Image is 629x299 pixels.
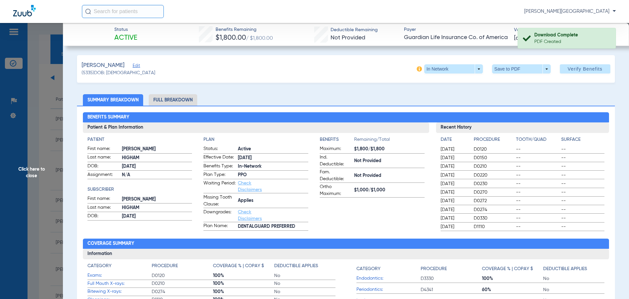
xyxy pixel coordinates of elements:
[213,263,264,269] h4: Coverage % | Copay $
[561,155,604,161] span: --
[561,146,604,153] span: --
[213,263,274,272] app-breakdown-title: Coverage % | Copay $
[238,146,308,153] span: Active
[441,181,468,187] span: [DATE]
[13,5,36,16] img: Zuub Logo
[87,136,192,143] h4: Patient
[238,172,308,179] span: PPO
[238,210,262,221] a: Check Disclaimers
[87,288,152,295] span: Bitewing X-rays:
[421,275,482,282] span: D3330
[514,34,539,42] span: [DATE]
[320,136,354,145] app-breakdown-title: Benefits
[421,266,447,272] h4: Procedure
[354,146,425,153] span: $1,800/$1,800
[213,288,274,295] span: 100%
[152,280,213,287] span: D0210
[561,172,604,179] span: --
[516,172,559,179] span: --
[354,187,425,194] span: $1,000/$1,000
[238,155,308,161] span: [DATE]
[568,66,602,72] span: Verify Benefits
[87,186,192,193] app-breakdown-title: Subscriber
[203,209,236,222] span: Downgrades:
[561,206,604,213] span: --
[514,27,619,33] span: Verified On
[82,61,124,70] span: [PERSON_NAME]
[404,26,508,33] span: Payer
[474,215,514,222] span: D0330
[274,263,335,272] app-breakdown-title: Deductible Applies
[87,145,120,153] span: First name:
[474,181,514,187] span: D0230
[238,223,308,230] span: DENTALGUARD PREFERRED
[203,180,236,193] span: Waiting Period:
[122,146,192,153] span: [PERSON_NAME]
[87,171,120,179] span: Assignment:
[560,64,610,74] button: Verify Benefits
[152,263,178,269] h4: Procedure
[482,287,543,293] span: 60%
[441,163,468,170] span: [DATE]
[87,213,120,221] span: DOB:
[114,33,137,43] span: Active
[320,145,352,153] span: Maximum:
[516,198,559,204] span: --
[474,189,514,196] span: D0270
[474,163,514,170] span: D0210
[441,215,468,222] span: [DATE]
[149,94,197,106] li: Full Breakdown
[534,32,610,38] div: Download Complete
[82,5,164,18] input: Search for patients
[87,263,111,269] h4: Category
[441,198,468,204] span: [DATE]
[331,35,365,41] span: Not Provided
[436,122,609,133] h3: Recent History
[561,136,604,143] h4: Surface
[474,136,514,145] app-breakdown-title: Procedure
[543,266,587,272] h4: Deductible Applies
[354,158,425,164] span: Not Provided
[152,263,213,272] app-breakdown-title: Procedure
[421,287,482,293] span: D4341
[83,249,609,259] h3: Information
[133,63,139,70] span: Edit
[238,181,262,192] a: Check Disclaimers
[152,272,213,279] span: D0120
[320,183,352,197] span: Ortho Maximum:
[83,239,609,249] h2: Coverage Summary
[203,145,236,153] span: Status:
[356,263,421,275] app-breakdown-title: Category
[356,286,421,293] span: Periodontics:
[203,136,308,143] app-breakdown-title: Plan
[561,215,604,222] span: --
[83,112,609,123] h2: Benefits Summary
[543,263,604,275] app-breakdown-title: Deductible Applies
[516,206,559,213] span: --
[203,223,236,230] span: Plan Name:
[561,189,604,196] span: --
[114,26,137,33] span: Status
[474,172,514,179] span: D0220
[274,280,335,287] span: No
[87,204,120,212] span: Last name:
[87,163,120,171] span: DOB:
[122,204,192,211] span: HIGHAM
[274,272,335,279] span: No
[122,172,192,179] span: N/A
[561,224,604,230] span: --
[421,263,482,275] app-breakdown-title: Procedure
[122,155,192,161] span: HIGHAM
[122,163,192,170] span: [DATE]
[474,155,514,161] span: D0150
[543,275,604,282] span: No
[213,272,274,279] span: 100%
[474,146,514,153] span: D0120
[83,94,143,106] li: Summary Breakdown
[216,26,273,33] span: Benefits Remaining
[417,66,422,72] img: info-icon
[561,198,604,204] span: --
[152,288,213,295] span: D0274
[441,224,468,230] span: [DATE]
